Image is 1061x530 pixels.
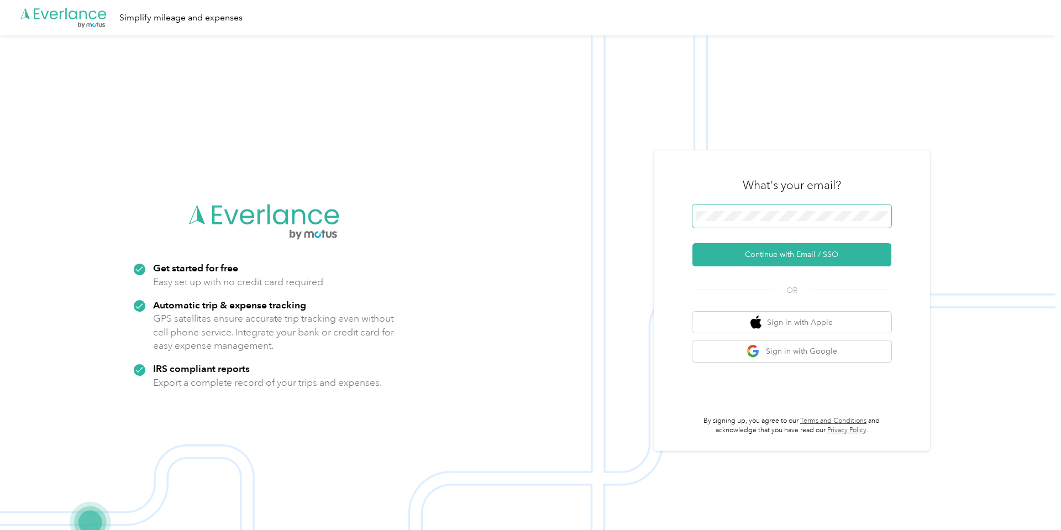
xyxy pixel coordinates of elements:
[750,316,761,329] img: apple logo
[692,340,891,362] button: google logoSign in with Google
[747,344,760,358] img: google logo
[153,299,306,311] strong: Automatic trip & expense tracking
[119,11,243,25] div: Simplify mileage and expenses
[153,376,382,390] p: Export a complete record of your trips and expenses.
[800,417,866,425] a: Terms and Conditions
[692,312,891,333] button: apple logoSign in with Apple
[743,177,841,193] h3: What's your email?
[692,243,891,266] button: Continue with Email / SSO
[153,312,395,353] p: GPS satellites ensure accurate trip tracking even without cell phone service. Integrate your bank...
[153,262,238,274] strong: Get started for free
[153,275,323,289] p: Easy set up with no credit card required
[153,363,250,374] strong: IRS compliant reports
[692,416,891,435] p: By signing up, you agree to our and acknowledge that you have read our .
[827,426,866,434] a: Privacy Policy
[773,285,811,296] span: OR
